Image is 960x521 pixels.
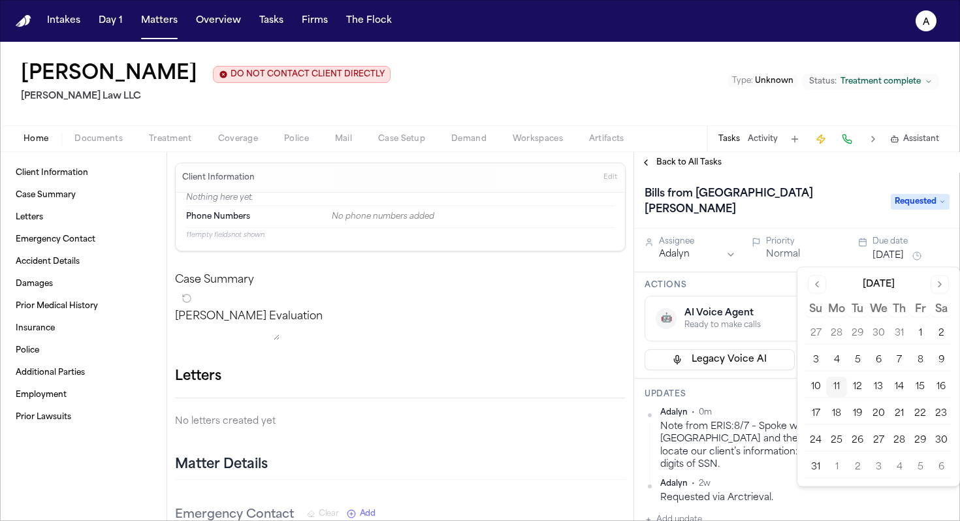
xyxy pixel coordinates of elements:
[603,173,617,182] span: Edit
[847,350,868,371] button: 5
[755,77,793,85] span: Unknown
[728,74,797,87] button: Edit Type: Unknown
[21,63,197,86] button: Edit matter name
[21,63,197,86] h1: [PERSON_NAME]
[661,312,672,325] span: 🤖
[21,89,391,104] h2: [PERSON_NAME] Law LLC
[307,509,339,519] button: Clear Emergency Contact
[74,134,123,144] span: Documents
[684,307,761,320] div: AI Voice Agent
[732,77,753,85] span: Type :
[903,134,939,144] span: Assistant
[872,236,950,247] div: Due date
[645,280,950,291] h3: Actions
[826,457,847,478] button: 1
[175,414,626,430] p: No letters created yet
[910,350,931,371] button: 8
[910,323,931,344] button: 1
[863,278,895,291] div: [DATE]
[847,377,868,398] button: 12
[868,302,889,318] th: Wednesday
[341,9,397,33] button: The Flock
[786,130,804,148] button: Add Task
[10,340,156,361] a: Police
[24,134,48,144] span: Home
[335,134,352,144] span: Mail
[296,9,333,33] button: Firms
[149,134,192,144] span: Treatment
[910,403,931,424] button: 22
[868,323,889,344] button: 30
[805,457,826,478] button: 31
[186,193,615,206] p: Nothing here yet.
[284,134,309,144] span: Police
[910,430,931,451] button: 29
[660,479,688,489] span: Adalyn
[766,236,843,247] div: Priority
[93,9,128,33] a: Day 1
[889,430,910,451] button: 28
[847,430,868,451] button: 26
[175,309,626,324] p: [PERSON_NAME] Evaluation
[180,172,257,183] h3: Client Information
[808,276,826,294] button: Go to previous month
[513,134,563,144] span: Workspaces
[136,9,183,33] button: Matters
[42,9,86,33] button: Intakes
[175,272,626,288] h2: Case Summary
[847,302,868,318] th: Tuesday
[692,407,695,418] span: •
[889,323,910,344] button: 31
[910,457,931,478] button: 5
[347,509,376,519] button: Add New
[809,76,837,87] span: Status:
[600,167,621,188] button: Edit
[10,407,156,428] a: Prior Lawsuits
[378,134,425,144] span: Case Setup
[645,389,950,400] h3: Updates
[175,456,268,474] h2: Matter Details
[889,377,910,398] button: 14
[660,407,688,418] span: Adalyn
[16,15,31,27] img: Finch Logo
[10,362,156,383] a: Additional Parties
[766,248,800,261] button: Normal
[803,74,939,89] button: Change status from Treatment complete
[847,323,868,344] button: 29
[826,350,847,371] button: 4
[254,9,289,33] button: Tasks
[931,430,952,451] button: 30
[656,157,722,168] span: Back to All Tasks
[826,377,847,398] button: 11
[634,157,728,168] button: Back to All Tasks
[186,230,615,240] p: 11 empty fields not shown.
[191,9,246,33] button: Overview
[805,302,826,318] th: Sunday
[909,248,925,264] button: Snooze task
[10,185,156,206] a: Case Summary
[805,430,826,451] button: 24
[451,134,487,144] span: Demand
[10,318,156,339] a: Insurance
[931,403,952,424] button: 23
[10,207,156,228] a: Letters
[748,134,778,144] button: Activity
[10,296,156,317] a: Prior Medical History
[868,430,889,451] button: 27
[826,323,847,344] button: 28
[660,420,950,471] div: Note from ERIS:8/7 – Spoke with [PERSON_NAME] and [GEOGRAPHIC_DATA] and they require at least 3 i...
[639,183,883,220] h1: Bills from [GEOGRAPHIC_DATA][PERSON_NAME]
[889,457,910,478] button: 4
[931,276,949,294] button: Go to next month
[10,229,156,250] a: Emergency Contact
[218,134,258,144] span: Coverage
[231,69,385,80] span: DO NOT CONTACT CLIENT DIRECTLY
[910,302,931,318] th: Friday
[332,212,615,222] div: No phone numbers added
[931,377,952,398] button: 16
[699,407,712,418] span: 0m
